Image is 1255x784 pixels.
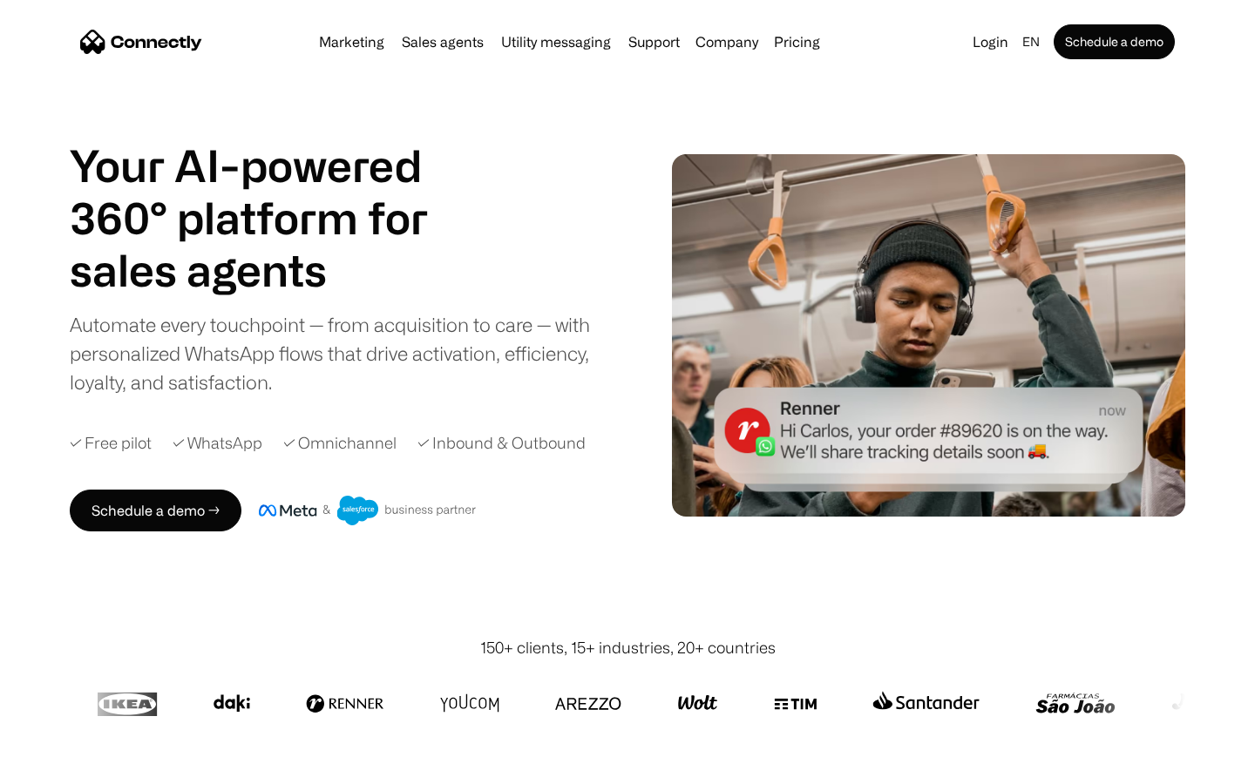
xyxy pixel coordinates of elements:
[417,431,586,455] div: ✓ Inbound & Outbound
[621,35,687,49] a: Support
[494,35,618,49] a: Utility messaging
[17,752,105,778] aside: Language selected: English
[283,431,397,455] div: ✓ Omnichannel
[259,496,477,525] img: Meta and Salesforce business partner badge.
[70,310,619,396] div: Automate every touchpoint — from acquisition to care — with personalized WhatsApp flows that driv...
[312,35,391,49] a: Marketing
[70,490,241,531] a: Schedule a demo →
[35,754,105,778] ul: Language list
[395,35,491,49] a: Sales agents
[70,431,152,455] div: ✓ Free pilot
[173,431,262,455] div: ✓ WhatsApp
[695,30,758,54] div: Company
[767,35,827,49] a: Pricing
[1054,24,1175,59] a: Schedule a demo
[966,30,1015,54] a: Login
[70,139,471,244] h1: Your AI-powered 360° platform for
[480,636,776,659] div: 150+ clients, 15+ industries, 20+ countries
[1022,30,1040,54] div: en
[70,244,471,296] h1: sales agents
